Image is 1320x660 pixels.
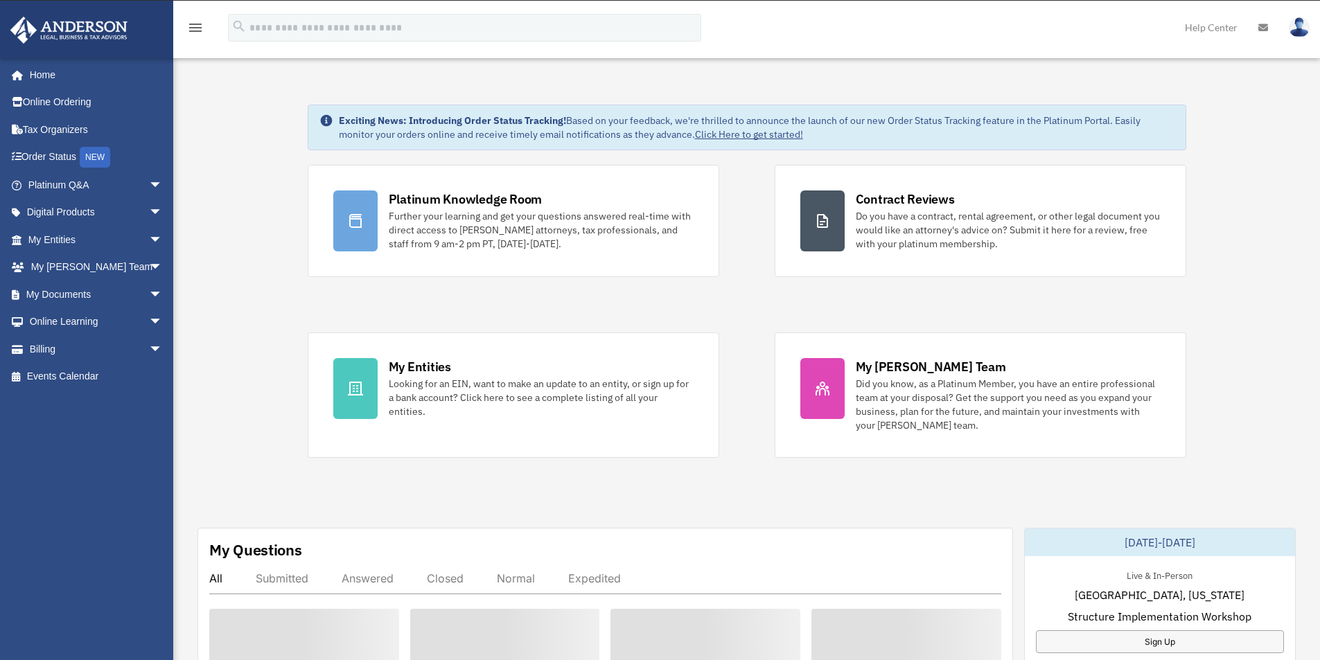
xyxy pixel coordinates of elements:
[1068,608,1251,625] span: Structure Implementation Workshop
[10,61,177,89] a: Home
[149,253,177,282] span: arrow_drop_down
[339,114,1174,141] div: Based on your feedback, we're thrilled to announce the launch of our new Order Status Tracking fe...
[149,308,177,337] span: arrow_drop_down
[149,199,177,227] span: arrow_drop_down
[1289,17,1310,37] img: User Pic
[6,17,132,44] img: Anderson Advisors Platinum Portal
[187,24,204,36] a: menu
[256,571,308,585] div: Submitted
[497,571,535,585] div: Normal
[1116,567,1204,582] div: Live & In-Person
[209,539,302,560] div: My Questions
[10,363,184,391] a: Events Calendar
[695,128,803,141] a: Click Here to get started!
[339,114,566,127] strong: Exciting News: Introducing Order Status Tracking!
[10,308,184,336] a: Online Learningarrow_drop_down
[389,209,694,251] div: Further your learning and get your questions answered real-time with direct access to [PERSON_NAM...
[10,226,184,253] a: My Entitiesarrow_drop_down
[389,190,543,208] div: Platinum Knowledge Room
[856,190,955,208] div: Contract Reviews
[342,571,394,585] div: Answered
[10,171,184,199] a: Platinum Q&Aarrow_drop_down
[149,171,177,199] span: arrow_drop_down
[568,571,621,585] div: Expedited
[856,358,1006,375] div: My [PERSON_NAME] Team
[149,226,177,254] span: arrow_drop_down
[1075,587,1244,603] span: [GEOGRAPHIC_DATA], [US_STATE]
[10,199,184,226] a: Digital Productsarrow_drop_down
[10,335,184,363] a: Billingarrow_drop_down
[856,377,1161,432] div: Did you know, as a Platinum Member, you have an entire professional team at your disposal? Get th...
[10,280,184,308] a: My Documentsarrow_drop_down
[10,253,184,281] a: My [PERSON_NAME] Teamarrow_drop_down
[389,358,451,375] div: My Entities
[80,147,110,168] div: NEW
[1036,630,1284,653] a: Sign Up
[149,335,177,364] span: arrow_drop_down
[308,332,719,458] a: My Entities Looking for an EIN, want to make an update to an entity, or sign up for a bank accoun...
[10,89,184,116] a: Online Ordering
[10,143,184,172] a: Order StatusNEW
[389,377,694,418] div: Looking for an EIN, want to make an update to an entity, or sign up for a bank account? Click her...
[427,571,464,585] div: Closed
[1025,528,1295,556] div: [DATE]-[DATE]
[149,280,177,309] span: arrow_drop_down
[10,116,184,143] a: Tax Organizers
[231,19,247,34] i: search
[775,165,1186,277] a: Contract Reviews Do you have a contract, rental agreement, or other legal document you would like...
[187,19,204,36] i: menu
[856,209,1161,251] div: Do you have a contract, rental agreement, or other legal document you would like an attorney's ad...
[775,332,1186,458] a: My [PERSON_NAME] Team Did you know, as a Platinum Member, you have an entire professional team at...
[209,571,222,585] div: All
[308,165,719,277] a: Platinum Knowledge Room Further your learning and get your questions answered real-time with dire...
